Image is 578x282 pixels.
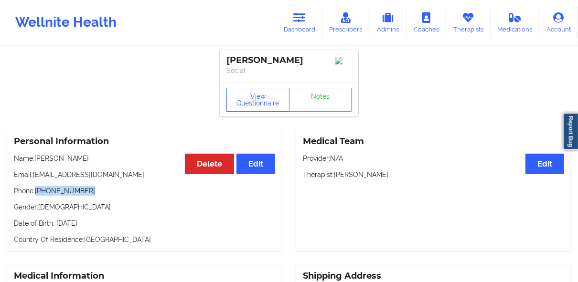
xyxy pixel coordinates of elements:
[226,55,352,66] div: [PERSON_NAME]
[185,154,234,174] button: Delete
[277,7,322,38] a: Dashboard
[236,154,275,174] button: Edit
[303,170,564,179] p: Therapist: [PERSON_NAME]
[14,271,275,282] h3: Medical Information
[491,7,540,38] a: Medications
[539,7,578,38] a: Account
[14,186,275,196] p: Phone: [PHONE_NUMBER]
[303,136,564,147] h3: Medical Team
[563,113,578,150] a: Report Bug
[14,170,275,179] p: Email: [EMAIL_ADDRESS][DOMAIN_NAME]
[303,154,564,163] p: Provider: N/A
[14,219,275,228] p: Date of Birth: [DATE]
[14,136,275,147] h3: Personal Information
[369,7,407,38] a: Admins
[303,271,564,282] h3: Shipping Address
[289,88,352,112] a: Notes
[14,235,275,244] p: Country Of Residence: [GEOGRAPHIC_DATA]
[446,7,491,38] a: Therapists
[226,88,289,112] button: View Questionnaire
[335,57,352,64] img: Image%2Fplaceholer-image.png
[226,66,352,75] p: Social
[407,7,446,38] a: Coaches
[14,154,275,163] p: Name: [PERSON_NAME]
[322,7,370,38] a: Prescribers
[525,154,564,174] button: Edit
[14,202,275,212] p: Gender: [DEMOGRAPHIC_DATA]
